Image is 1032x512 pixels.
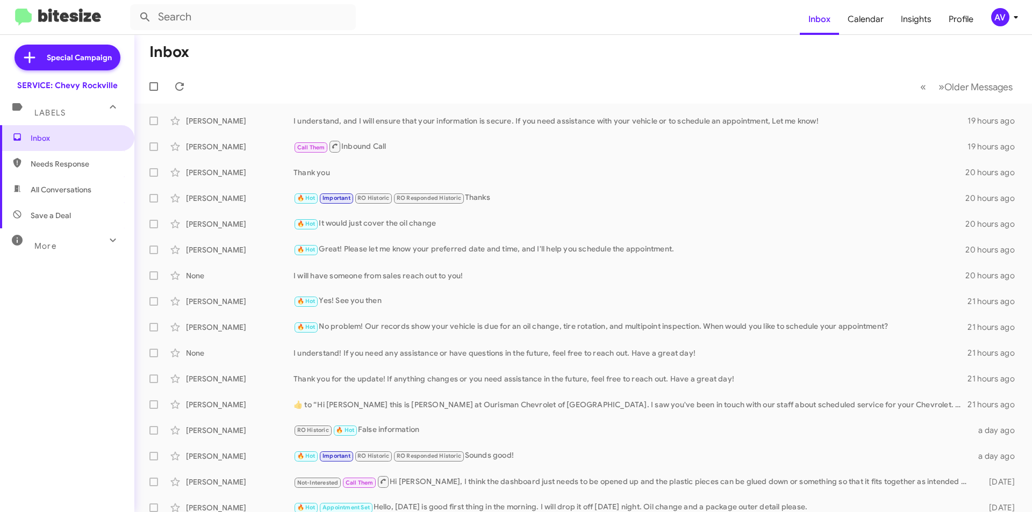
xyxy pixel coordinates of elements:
span: Not-Interested [297,479,339,486]
div: 20 hours ago [965,244,1023,255]
div: AV [991,8,1009,26]
span: Special Campaign [47,52,112,63]
div: Inbound Call [293,140,967,153]
div: [PERSON_NAME] [186,373,293,384]
span: Call Them [297,144,325,151]
div: [PERSON_NAME] [186,477,293,487]
div: I understand, and I will ensure that your information is secure. If you need assistance with your... [293,116,967,126]
div: 21 hours ago [967,322,1023,333]
div: [PERSON_NAME] [186,399,293,410]
div: Thanks [293,192,965,204]
span: RO Historic [297,427,329,434]
div: [PERSON_NAME] [186,296,293,307]
div: 20 hours ago [965,167,1023,178]
span: Important [322,194,350,201]
span: Labels [34,108,66,118]
div: [PERSON_NAME] [186,244,293,255]
span: 🔥 Hot [336,427,354,434]
span: Inbox [31,133,122,143]
div: a day ago [972,451,1023,461]
div: None [186,348,293,358]
h1: Inbox [149,44,189,61]
div: False information [293,424,972,436]
div: Thank you [293,167,965,178]
span: RO Historic [357,194,389,201]
div: a day ago [972,425,1023,436]
div: [PERSON_NAME] [186,451,293,461]
div: [PERSON_NAME] [186,116,293,126]
div: [PERSON_NAME] [186,193,293,204]
a: Profile [940,4,982,35]
div: Hi [PERSON_NAME], I think the dashboard just needs to be opened up and the plastic pieces can be ... [293,475,972,488]
span: 🔥 Hot [297,220,316,227]
span: Call Them [346,479,374,486]
a: Special Campaign [15,45,120,70]
span: RO Responded Historic [397,194,461,201]
div: SERVICE: Chevy Rockville [17,80,118,91]
div: 19 hours ago [967,116,1023,126]
div: Thank you for the update! If anything changes or you need assistance in the future, feel free to ... [293,373,967,384]
div: 21 hours ago [967,348,1023,358]
div: 20 hours ago [965,270,1023,281]
button: AV [982,8,1020,26]
a: Insights [892,4,940,35]
span: Save a Deal [31,210,71,221]
div: [DATE] [972,477,1023,487]
div: ​👍​ to “ Hi [PERSON_NAME] this is [PERSON_NAME] at Ourisman Chevrolet of [GEOGRAPHIC_DATA]. I saw... [293,399,967,410]
div: Yes! See you then [293,295,967,307]
input: Search [130,4,356,30]
div: [PERSON_NAME] [186,219,293,229]
div: Great! Please let me know your preferred date and time, and I'll help you schedule the appointment. [293,243,965,256]
div: None [186,270,293,281]
button: Previous [914,76,933,98]
span: 🔥 Hot [297,323,316,330]
button: Next [932,76,1019,98]
div: Sounds good! [293,450,972,462]
span: 🔥 Hot [297,246,316,253]
span: » [938,80,944,93]
span: 🔥 Hot [297,194,316,201]
div: 21 hours ago [967,399,1023,410]
div: It would just cover the oil change [293,218,965,230]
span: Older Messages [944,81,1013,93]
div: No problem! Our records show your vehicle is due for an oil change, tire rotation, and multipoint... [293,321,967,333]
div: 19 hours ago [967,141,1023,152]
span: 🔥 Hot [297,298,316,305]
span: 🔥 Hot [297,452,316,459]
div: 21 hours ago [967,373,1023,384]
div: I will have someone from sales reach out to you! [293,270,965,281]
nav: Page navigation example [914,76,1019,98]
div: I understand! If you need any assistance or have questions in the future, feel free to reach out.... [293,348,967,358]
span: Important [322,452,350,459]
span: « [920,80,926,93]
span: RO Responded Historic [397,452,461,459]
span: 🔥 Hot [297,504,316,511]
span: Needs Response [31,158,122,169]
div: [PERSON_NAME] [186,167,293,178]
div: 20 hours ago [965,193,1023,204]
a: Inbox [800,4,839,35]
a: Calendar [839,4,892,35]
span: All Conversations [31,184,91,195]
div: [PERSON_NAME] [186,322,293,333]
div: [PERSON_NAME] [186,141,293,152]
span: Appointment Set [322,504,370,511]
span: RO Historic [357,452,389,459]
span: More [34,241,56,251]
div: 21 hours ago [967,296,1023,307]
div: 20 hours ago [965,219,1023,229]
div: [PERSON_NAME] [186,425,293,436]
